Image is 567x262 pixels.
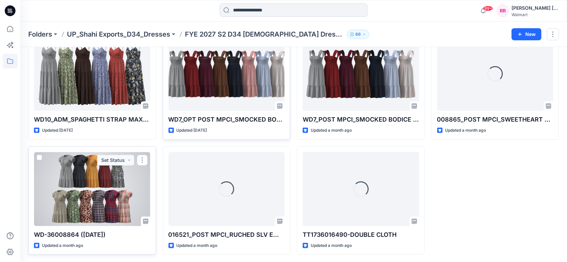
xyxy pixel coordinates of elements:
[185,30,344,39] p: FYE 2027 S2 D34 [DEMOGRAPHIC_DATA] Dresses - Shahi
[347,30,369,39] button: 66
[311,127,352,134] p: Updated a month ago
[311,242,352,249] p: Updated a month ago
[512,12,559,17] div: Walmart
[168,37,285,111] a: WD7_OPT POST MPCI_SMOCKED BODICE MIDI FLUTTER
[42,242,83,249] p: Updated a month ago
[42,127,73,134] p: Updated [DATE]
[445,127,486,134] p: Updated a month ago
[34,37,150,111] a: WD10_ADM_SPAGHETTI STRAP MAXI DRESS
[34,152,150,226] a: WD-36008864 (03-07-25)
[303,115,419,124] p: WD7_POST MPCI_SMOCKED BODICE MIDI FLUTTER
[34,230,150,239] p: WD-36008864 ([DATE])
[177,127,207,134] p: Updated [DATE]
[437,115,554,124] p: 008865_POST MPCI_SWEETHEART MINI FLUTTER DRESS
[67,30,170,39] a: UP_Shahi Exports_D34_Dresses
[303,37,419,111] a: WD7_POST MPCI_SMOCKED BODICE MIDI FLUTTER
[28,30,52,39] a: Folders
[497,5,509,17] div: RR
[512,4,559,12] div: [PERSON_NAME] [PERSON_NAME]
[168,115,285,124] p: WD7_OPT POST MPCI_SMOCKED BODICE MIDI FLUTTER
[303,230,419,239] p: TT1736016490-DOUBLE CLOTH
[34,115,150,124] p: WD10_ADM_SPAGHETTI STRAP MAXI DRESS
[168,230,285,239] p: 016521_POST MPCI_RUCHED SLV EMPIRE MIDI DRESS
[512,28,541,40] button: New
[483,6,493,11] span: 99+
[177,242,218,249] p: Updated a month ago
[355,31,361,38] p: 66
